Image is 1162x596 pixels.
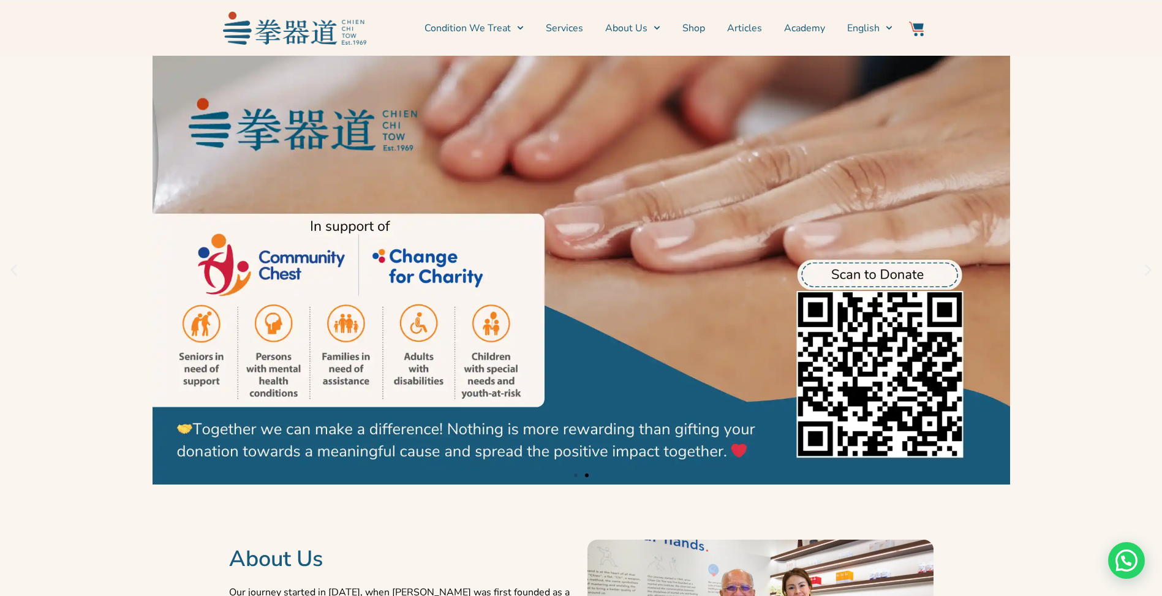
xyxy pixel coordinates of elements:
[546,13,583,43] a: Services
[727,13,762,43] a: Articles
[574,473,578,477] span: Go to slide 1
[1141,263,1156,278] div: Next slide
[784,13,825,43] a: Academy
[229,546,575,573] h2: About Us
[372,13,893,43] nav: Menu
[847,21,880,36] span: English
[682,13,705,43] a: Shop
[847,13,892,43] a: English
[6,263,21,278] div: Previous slide
[605,13,660,43] a: About Us
[909,21,924,36] img: Website Icon-03
[424,13,524,43] a: Condition We Treat
[585,473,589,477] span: Go to slide 2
